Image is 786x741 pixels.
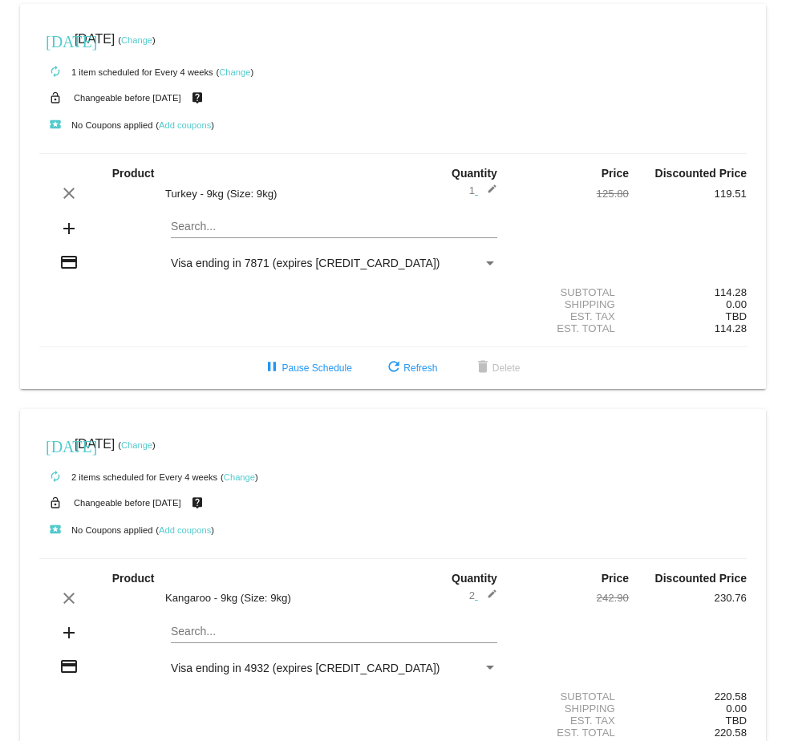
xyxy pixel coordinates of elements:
[59,253,79,272] mat-icon: credit_card
[602,572,629,585] strong: Price
[478,589,497,608] mat-icon: edit
[156,120,214,130] small: ( )
[171,221,497,233] input: Search...
[118,440,156,450] small: ( )
[46,468,65,487] mat-icon: autorenew
[171,257,497,269] mat-select: Payment Method
[224,472,255,482] a: Change
[59,623,79,642] mat-icon: add
[469,184,497,196] span: 1
[74,93,181,103] small: Changeable before [DATE]
[478,184,497,203] mat-icon: edit
[217,67,254,77] small: ( )
[46,87,65,108] mat-icon: lock_open
[452,572,497,585] strong: Quantity
[726,703,747,715] span: 0.00
[59,657,79,676] mat-icon: credit_card
[171,626,497,638] input: Search...
[726,298,747,310] span: 0.00
[219,67,250,77] a: Change
[188,492,207,513] mat-icon: live_help
[156,525,214,535] small: ( )
[112,572,155,585] strong: Product
[118,35,156,45] small: ( )
[715,727,747,739] span: 220.58
[384,358,403,378] mat-icon: refresh
[171,257,440,269] span: Visa ending in 7871 (expires [CREDIT_CARD_DATA])
[655,572,747,585] strong: Discounted Price
[39,120,152,130] small: No Coupons applied
[46,492,65,513] mat-icon: lock_open
[511,286,629,298] div: Subtotal
[171,662,497,674] mat-select: Payment Method
[473,362,521,374] span: Delete
[39,525,152,535] small: No Coupons applied
[159,525,211,535] a: Add coupons
[46,520,65,540] mat-icon: local_play
[511,703,629,715] div: Shipping
[159,120,211,130] a: Add coupons
[112,167,155,180] strong: Product
[511,188,629,200] div: 125.80
[511,298,629,310] div: Shipping
[121,440,152,450] a: Change
[221,472,258,482] small: ( )
[629,690,747,703] div: 220.58
[121,35,152,45] a: Change
[511,715,629,727] div: Est. Tax
[74,498,181,508] small: Changeable before [DATE]
[39,472,217,482] small: 2 items scheduled for Every 4 weeks
[511,592,629,604] div: 242.90
[262,362,351,374] span: Pause Schedule
[452,167,497,180] strong: Quantity
[655,167,747,180] strong: Discounted Price
[59,589,79,608] mat-icon: clear
[511,727,629,739] div: Est. Total
[46,435,65,455] mat-icon: [DATE]
[157,592,393,604] div: Kangaroo - 9kg (Size: 9kg)
[602,167,629,180] strong: Price
[629,592,747,604] div: 230.76
[59,219,79,238] mat-icon: add
[46,30,65,50] mat-icon: [DATE]
[511,690,629,703] div: Subtotal
[715,322,747,334] span: 114.28
[511,322,629,334] div: Est. Total
[59,184,79,203] mat-icon: clear
[39,67,213,77] small: 1 item scheduled for Every 4 weeks
[171,662,440,674] span: Visa ending in 4932 (expires [CREDIT_CARD_DATA])
[726,715,747,727] span: TBD
[460,354,533,383] button: Delete
[473,358,492,378] mat-icon: delete
[249,354,364,383] button: Pause Schedule
[629,188,747,200] div: 119.51
[46,115,65,135] mat-icon: local_play
[629,286,747,298] div: 114.28
[157,188,393,200] div: Turkey - 9kg (Size: 9kg)
[371,354,450,383] button: Refresh
[384,362,437,374] span: Refresh
[469,589,497,601] span: 2
[188,87,207,108] mat-icon: live_help
[726,310,747,322] span: TBD
[262,358,282,378] mat-icon: pause
[46,63,65,82] mat-icon: autorenew
[511,310,629,322] div: Est. Tax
